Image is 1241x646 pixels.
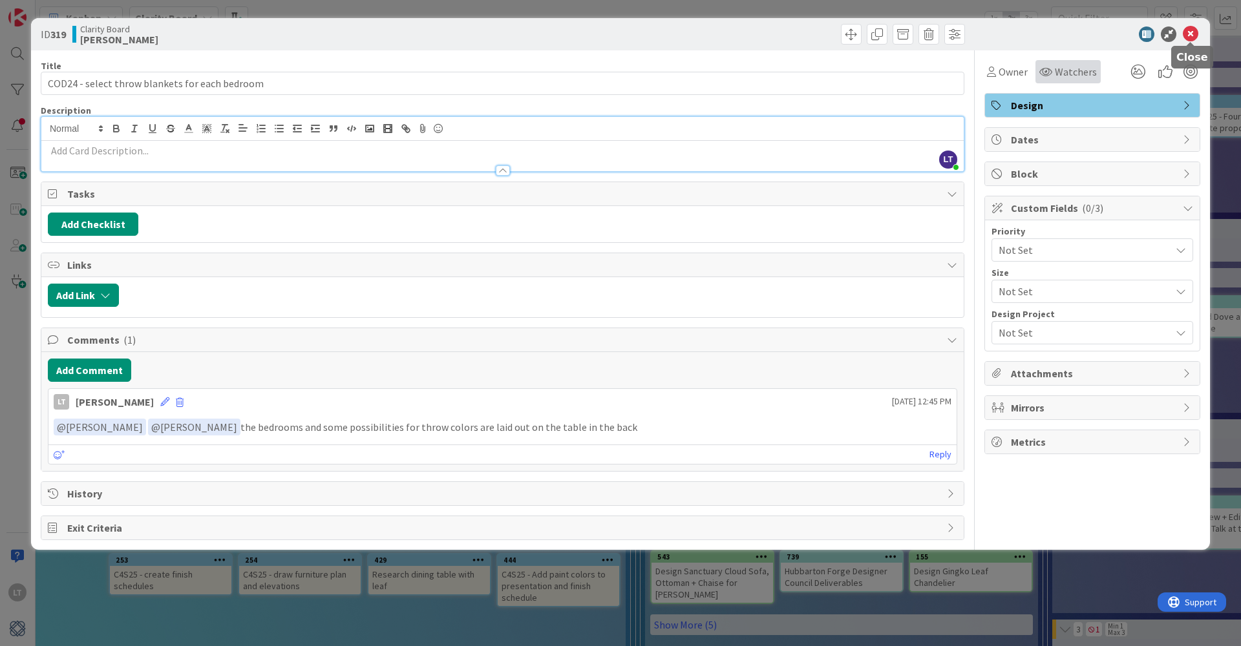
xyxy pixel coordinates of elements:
span: [PERSON_NAME] [57,421,143,433]
span: Support [27,2,59,17]
span: LT [939,151,957,169]
span: @ [151,421,160,433]
span: ( 1 ) [123,333,136,346]
button: Add Comment [48,359,131,382]
b: [PERSON_NAME] [80,34,158,45]
span: Mirrors [1011,400,1176,415]
span: Description [41,105,91,116]
label: Title [41,60,61,72]
span: ID [41,26,66,42]
div: [PERSON_NAME] [76,394,154,410]
span: Links [67,257,940,273]
div: Priority [992,227,1193,236]
button: Add Link [48,284,119,307]
span: [DATE] 12:45 PM [892,395,951,408]
span: Custom Fields [1011,200,1176,216]
span: Not Set [999,241,1164,259]
span: Comments [67,332,940,348]
span: Not Set [999,324,1164,342]
span: @ [57,421,66,433]
span: Attachments [1011,366,1176,381]
h5: Close [1176,51,1208,63]
a: Reply [929,446,951,463]
span: Design [1011,98,1176,113]
span: [PERSON_NAME] [151,421,237,433]
button: Add Checklist [48,213,138,236]
span: History [67,486,940,501]
span: Watchers [1055,64,1097,79]
span: Dates [1011,132,1176,147]
div: LT [54,394,69,410]
div: Size [992,268,1193,277]
b: 319 [50,28,66,41]
input: type card name here... [41,72,964,95]
p: the bedrooms and some possibilities for throw colors are laid out on the table in the back [54,419,951,436]
span: Block [1011,166,1176,182]
span: Tasks [67,186,940,202]
span: Metrics [1011,434,1176,450]
span: Exit Criteria [67,520,940,536]
span: ( 0/3 ) [1082,202,1103,214]
span: Not Set [999,282,1164,300]
div: Design Project [992,309,1193,318]
span: Clarity Board [80,24,158,34]
span: Owner [999,64,1028,79]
